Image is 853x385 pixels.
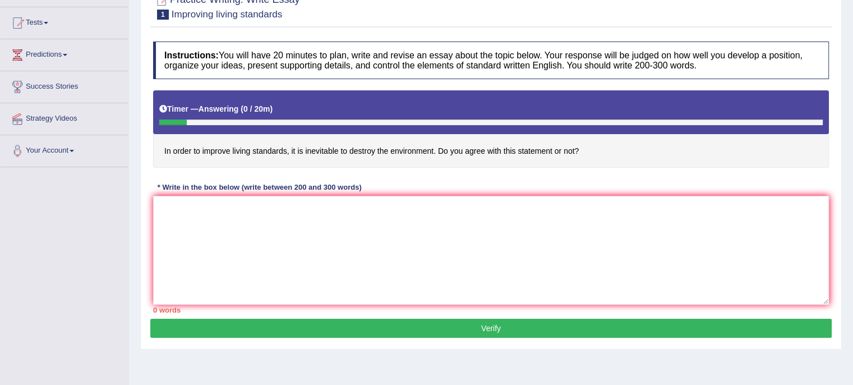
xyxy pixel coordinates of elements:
[1,7,128,35] a: Tests
[1,71,128,99] a: Success Stories
[164,51,219,60] b: Instructions:
[243,104,270,113] b: 0 / 20m
[241,104,243,113] b: (
[172,9,282,20] small: Improving living standards
[199,104,239,113] b: Answering
[1,39,128,67] a: Predictions
[159,105,273,113] h5: Timer —
[1,103,128,131] a: Strategy Videos
[153,182,366,192] div: * Write in the box below (write between 200 and 300 words)
[153,42,829,79] h4: You will have 20 minutes to plan, write and revise an essay about the topic below. Your response ...
[153,305,829,315] div: 0 words
[157,10,169,20] span: 1
[270,104,273,113] b: )
[1,135,128,163] a: Your Account
[150,319,832,338] button: Verify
